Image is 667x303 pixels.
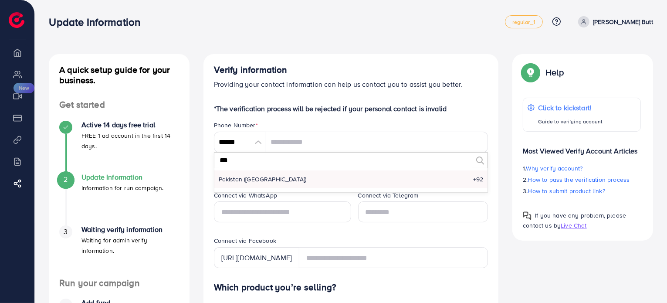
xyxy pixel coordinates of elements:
p: *The verification process will be rejected if your personal contact is invalid [214,103,488,114]
h4: Waiting verify information [81,225,179,234]
h4: A quick setup guide for your business. [49,65,190,85]
h4: Which product you’re selling? [214,282,488,293]
span: Live Chat [561,221,586,230]
img: Popup guide [523,65,538,80]
p: Guide to verifying account [538,116,603,127]
h4: Get started [49,99,190,110]
span: If you have any problem, please contact us by [523,211,626,230]
span: 2 [64,174,68,184]
a: [PERSON_NAME] Butt [575,16,653,27]
img: logo [9,12,24,28]
span: How to submit product link? [528,187,605,195]
p: Most Viewed Verify Account Articles [523,139,641,156]
label: Connect via Telegram [358,191,419,200]
label: Phone Number [214,121,258,129]
p: Help [545,67,564,78]
p: FREE 1 ad account in the first 14 days. [81,130,179,151]
span: +92 [473,175,483,184]
label: Connect via Facebook [214,236,276,245]
p: Waiting for admin verify information. [81,235,179,256]
span: 3 [64,227,68,237]
h3: Update Information [49,16,147,28]
p: 3. [523,186,641,196]
p: [PERSON_NAME] Butt [593,17,653,27]
p: Click to kickstart! [538,102,603,113]
p: Providing your contact information can help us contact you to assist you better. [214,79,488,89]
label: Connect via WhatsApp [214,191,277,200]
span: How to pass the verification process [528,175,630,184]
a: regular_1 [505,15,543,28]
h4: Run your campaign [49,278,190,289]
div: [URL][DOMAIN_NAME] [214,247,299,268]
h4: Active 14 days free trial [81,121,179,129]
p: Information for run campaign. [81,183,164,193]
h4: Verify information [214,65,488,75]
iframe: Chat [630,264,660,296]
li: Waiting verify information [49,225,190,278]
li: Active 14 days free trial [49,121,190,173]
h4: Update Information [81,173,164,181]
li: Update Information [49,173,190,225]
p: 2. [523,174,641,185]
span: Pakistan (‫[GEOGRAPHIC_DATA]‬‎) [219,175,307,184]
span: Why verify account? [526,164,583,173]
span: regular_1 [512,19,535,25]
p: 1. [523,163,641,174]
img: Popup guide [523,211,532,220]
